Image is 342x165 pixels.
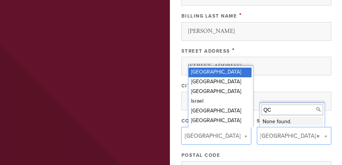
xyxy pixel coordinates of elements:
[189,77,252,87] div: [GEOGRAPHIC_DATA]
[189,68,252,77] div: [GEOGRAPHIC_DATA]
[189,116,252,126] div: [GEOGRAPHIC_DATA]
[189,97,252,106] div: Israel
[189,106,252,116] div: [GEOGRAPHIC_DATA]
[262,117,323,125] li: None found.
[189,87,252,97] div: [GEOGRAPHIC_DATA]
